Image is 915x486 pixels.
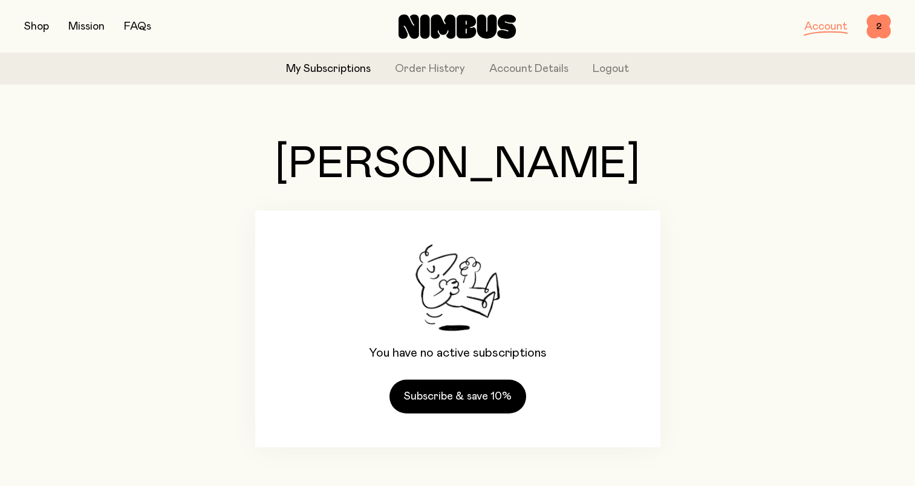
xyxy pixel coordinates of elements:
a: Subscribe & save 10% [389,380,526,413]
a: My Subscriptions [286,61,371,77]
button: Logout [593,61,629,77]
a: Account Details [489,61,568,77]
h1: [PERSON_NAME] [255,143,660,186]
a: FAQs [124,21,151,32]
a: Mission [68,21,105,32]
a: Account [804,21,847,32]
p: You have no active subscriptions [369,346,547,360]
a: Order History [395,61,465,77]
button: 2 [867,15,891,39]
